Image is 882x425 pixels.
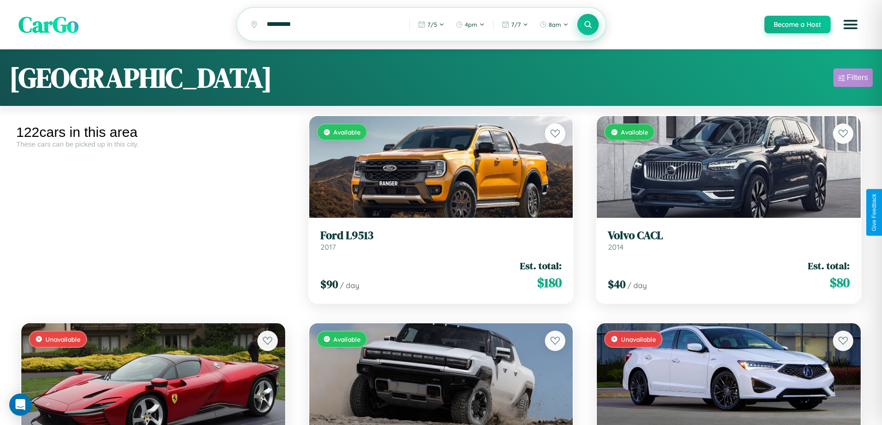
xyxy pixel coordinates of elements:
[333,335,361,343] span: Available
[16,140,290,148] div: These cars can be picked up in this city.
[320,242,336,252] span: 2017
[320,229,562,242] h3: Ford L9513
[608,229,850,242] h3: Volvo CACL
[627,281,647,290] span: / day
[16,124,290,140] div: 122 cars in this area
[838,12,863,37] button: Open menu
[608,277,626,292] span: $ 40
[9,394,31,416] div: Open Intercom Messenger
[340,281,359,290] span: / day
[608,242,624,252] span: 2014
[497,17,533,32] button: 7/7
[847,73,868,82] div: Filters
[808,259,850,272] span: Est. total:
[621,335,656,343] span: Unavailable
[549,21,561,28] span: 8am
[451,17,489,32] button: 4pm
[764,16,831,33] button: Become a Host
[621,128,648,136] span: Available
[320,229,562,252] a: Ford L95132017
[413,17,449,32] button: 7/5
[535,17,573,32] button: 8am
[511,21,521,28] span: 7 / 7
[19,9,79,40] span: CarGo
[427,21,437,28] span: 7 / 5
[830,273,850,292] span: $ 80
[9,59,272,97] h1: [GEOGRAPHIC_DATA]
[520,259,562,272] span: Est. total:
[465,21,477,28] span: 4pm
[608,229,850,252] a: Volvo CACL2014
[333,128,361,136] span: Available
[537,273,562,292] span: $ 180
[45,335,81,343] span: Unavailable
[320,277,338,292] span: $ 90
[833,68,873,87] button: Filters
[871,194,877,231] div: Give Feedback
